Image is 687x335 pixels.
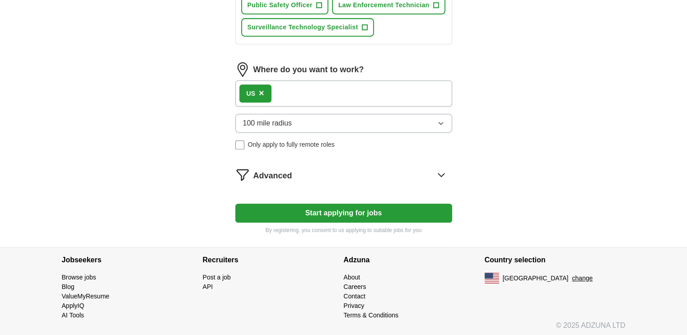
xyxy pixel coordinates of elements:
[248,0,313,10] span: Public Safety Officer
[344,274,360,281] a: About
[572,274,593,283] button: change
[253,64,364,76] label: Where do you want to work?
[259,87,264,100] button: ×
[62,283,75,290] a: Blog
[62,293,110,300] a: ValueMyResume
[241,18,374,37] button: Surveillance Technology Specialist
[344,302,365,309] a: Privacy
[62,302,84,309] a: ApplyIQ
[253,170,292,182] span: Advanced
[203,274,231,281] a: Post a job
[259,88,264,98] span: ×
[62,274,96,281] a: Browse jobs
[243,118,292,129] span: 100 mile radius
[338,0,430,10] span: Law Enforcement Technician
[344,283,366,290] a: Careers
[235,114,452,133] button: 100 mile radius
[248,140,335,149] span: Only apply to fully remote roles
[344,293,365,300] a: Contact
[235,226,452,234] p: By registering, you consent to us applying to suitable jobs for you
[503,274,569,283] span: [GEOGRAPHIC_DATA]
[344,312,398,319] a: Terms & Conditions
[248,23,358,32] span: Surveillance Technology Specialist
[203,283,213,290] a: API
[62,312,84,319] a: AI Tools
[235,62,250,77] img: location.png
[247,89,255,98] div: US
[485,273,499,284] img: US flag
[235,140,244,149] input: Only apply to fully remote roles
[235,204,452,223] button: Start applying for jobs
[235,167,250,182] img: filter
[485,247,626,273] h4: Country selection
